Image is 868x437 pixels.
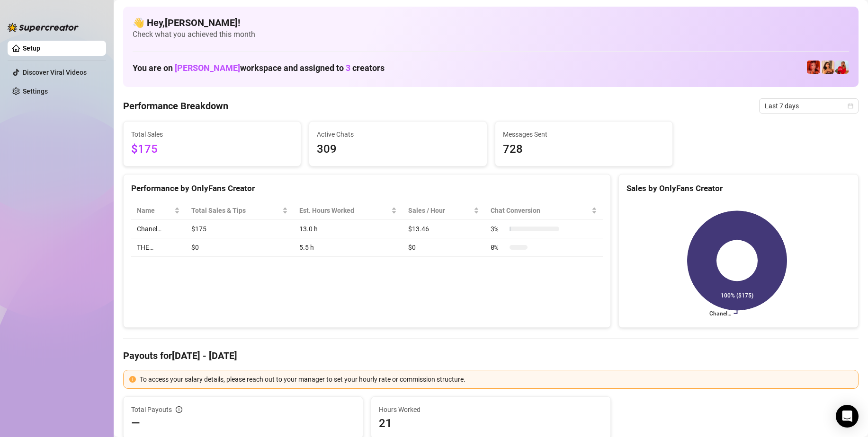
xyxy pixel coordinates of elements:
th: Name [131,201,186,220]
td: THE… [131,238,186,257]
td: $175 [186,220,294,238]
text: Chanel… [709,310,731,317]
span: 3 % [491,224,506,234]
div: Performance by OnlyFans Creator [131,182,603,195]
span: Last 7 days [765,99,853,113]
td: $13.46 [403,220,485,238]
span: Messages Sent [503,129,665,140]
span: Active Chats [317,129,479,140]
span: [PERSON_NAME] [175,63,240,73]
a: Discover Viral Videos [23,69,87,76]
span: $175 [131,140,293,158]
img: logo-BBDzfeDw.svg [8,23,79,32]
span: calendar [848,103,853,109]
span: Check what you achieved this month [133,29,849,40]
a: Settings [23,87,48,95]
span: Total Sales [131,129,293,140]
h4: Payouts for [DATE] - [DATE] [123,349,859,362]
span: Sales / Hour [408,205,472,216]
img: Chanel (@chanelsantini) [807,61,820,74]
td: $0 [403,238,485,257]
span: Hours Worked [379,404,603,415]
div: To access your salary details, please reach out to your manager to set your hourly rate or commis... [140,374,852,385]
td: Chanel… [131,220,186,238]
h4: 👋 Hey, [PERSON_NAME] ! [133,16,849,29]
span: 0 % [491,242,506,253]
th: Sales / Hour [403,201,485,220]
span: 309 [317,140,479,158]
img: Zariah (@tszariah) [821,61,834,74]
h4: Performance Breakdown [123,99,228,113]
span: 728 [503,140,665,158]
th: Chat Conversion [485,201,603,220]
div: Est. Hours Worked [299,205,389,216]
img: THE (@dominopresley) [835,61,849,74]
a: Setup [23,44,40,52]
h1: You are on workspace and assigned to creators [133,63,385,73]
td: $0 [186,238,294,257]
span: Total Payouts [131,404,172,415]
span: exclamation-circle [129,376,136,383]
td: 5.5 h [294,238,403,257]
div: Open Intercom Messenger [836,405,859,428]
span: 3 [346,63,350,73]
th: Total Sales & Tips [186,201,294,220]
span: Chat Conversion [491,205,590,216]
span: info-circle [176,406,182,413]
span: Name [137,205,172,216]
td: 13.0 h [294,220,403,238]
span: 21 [379,416,603,431]
div: Sales by OnlyFans Creator [626,182,850,195]
span: Total Sales & Tips [191,205,280,216]
span: — [131,416,140,431]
